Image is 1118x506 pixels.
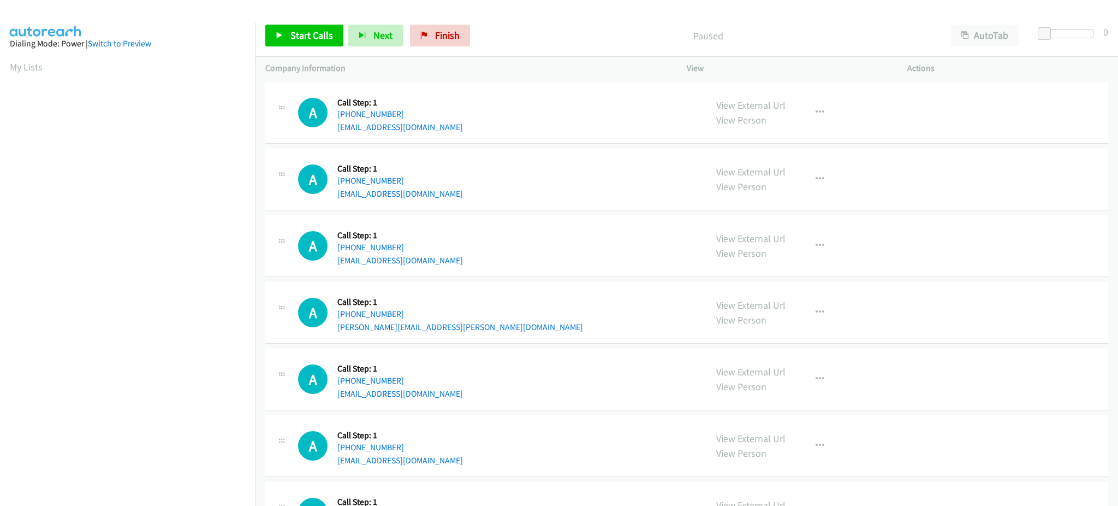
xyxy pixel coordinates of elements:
[337,242,404,252] a: [PHONE_NUMBER]
[373,29,393,42] span: Next
[337,97,463,108] h5: Call Step: 1
[716,166,786,178] a: View External Url
[1103,25,1108,39] div: 0
[435,29,460,42] span: Finish
[337,230,463,241] h5: Call Step: 1
[337,109,404,119] a: [PHONE_NUMBER]
[337,122,463,132] a: [EMAIL_ADDRESS][DOMAIN_NAME]
[337,322,583,332] a: [PERSON_NAME][EMAIL_ADDRESS][PERSON_NAME][DOMAIN_NAME]
[298,431,328,461] div: The call is yet to be attempted
[337,189,463,199] a: [EMAIL_ADDRESS][DOMAIN_NAME]
[290,29,333,42] span: Start Calls
[337,430,463,441] h5: Call Step: 1
[907,62,1108,75] p: Actions
[716,380,766,393] a: View Person
[348,25,403,46] button: Next
[337,455,463,466] a: [EMAIL_ADDRESS][DOMAIN_NAME]
[298,298,328,327] div: The call is yet to be attempted
[951,25,1019,46] button: AutoTab
[10,61,43,73] a: My Lists
[716,114,766,126] a: View Person
[716,366,786,378] a: View External Url
[716,314,766,326] a: View Person
[10,37,246,50] div: Dialing Mode: Power |
[410,25,470,46] a: Finish
[687,62,888,75] p: View
[337,375,404,386] a: [PHONE_NUMBER]
[265,25,343,46] a: Start Calls
[337,442,404,452] a: [PHONE_NUMBER]
[265,62,667,75] p: Company Information
[337,309,404,319] a: [PHONE_NUMBER]
[716,247,766,260] a: View Person
[716,432,786,445] a: View External Url
[298,431,328,461] h1: A
[716,299,786,311] a: View External Url
[298,164,328,194] div: The call is yet to be attempted
[716,99,786,111] a: View External Url
[88,38,151,49] a: Switch to Preview
[298,98,328,127] h1: A
[716,447,766,460] a: View Person
[298,231,328,261] div: The call is yet to be attempted
[716,180,766,193] a: View Person
[337,163,463,174] h5: Call Step: 1
[485,28,931,43] p: Paused
[298,231,328,261] h1: A
[337,363,463,374] h5: Call Step: 1
[298,364,328,394] div: The call is yet to be attempted
[337,175,404,186] a: [PHONE_NUMBER]
[298,364,328,394] h1: A
[298,98,328,127] div: The call is yet to be attempted
[298,298,328,327] h1: A
[337,255,463,266] a: [EMAIL_ADDRESS][DOMAIN_NAME]
[337,389,463,399] a: [EMAIL_ADDRESS][DOMAIN_NAME]
[337,297,583,308] h5: Call Step: 1
[716,232,786,245] a: View External Url
[1043,30,1093,38] div: Delay between calls (in seconds)
[298,164,328,194] h1: A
